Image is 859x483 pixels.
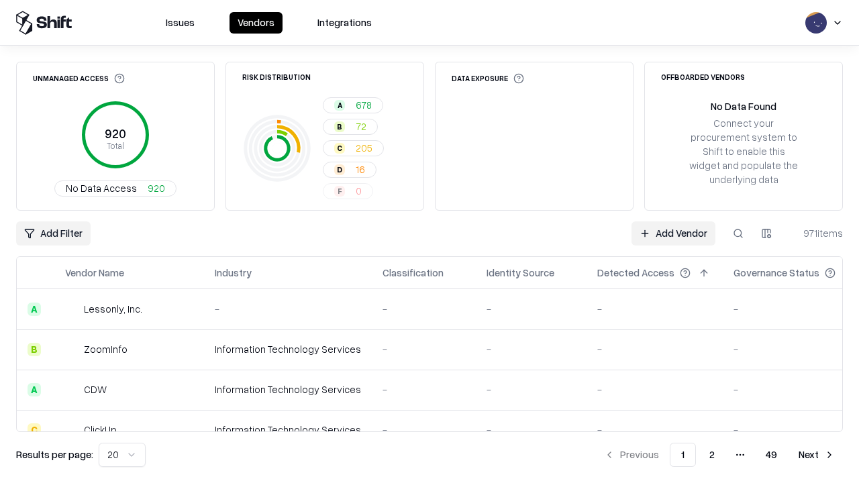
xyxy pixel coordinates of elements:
[487,423,576,437] div: -
[242,73,311,80] div: Risk Distribution
[688,116,799,187] div: Connect your procurement system to Shift to enable this widget and populate the underlying data
[65,303,79,316] img: Lessonly, Inc.
[54,180,176,197] button: No Data Access920
[711,99,776,113] div: No Data Found
[230,12,283,34] button: Vendors
[158,12,203,34] button: Issues
[334,100,345,111] div: A
[215,302,361,316] div: -
[65,266,124,280] div: Vendor Name
[309,12,380,34] button: Integrations
[16,221,91,246] button: Add Filter
[755,443,788,467] button: 49
[383,342,465,356] div: -
[661,73,745,80] div: Offboarded Vendors
[148,181,165,195] span: 920
[356,141,372,155] span: 205
[734,382,857,396] div: -
[334,164,345,175] div: D
[84,423,117,437] div: ClickUp
[323,97,383,113] button: A678
[734,423,857,437] div: -
[66,181,137,195] span: No Data Access
[734,302,857,316] div: -
[734,342,857,356] div: -
[487,382,576,396] div: -
[356,98,372,112] span: 678
[452,73,524,84] div: Data Exposure
[487,302,576,316] div: -
[597,423,712,437] div: -
[334,143,345,154] div: C
[323,140,384,156] button: C205
[323,162,376,178] button: D16
[334,121,345,132] div: B
[84,302,142,316] div: Lessonly, Inc.
[84,342,128,356] div: ZoomInfo
[215,423,361,437] div: Information Technology Services
[699,443,725,467] button: 2
[28,383,41,396] div: A
[356,119,366,133] span: 72
[383,423,465,437] div: -
[215,266,252,280] div: Industry
[33,73,125,84] div: Unmanaged Access
[597,382,712,396] div: -
[596,443,843,467] nav: pagination
[356,162,365,176] span: 16
[65,383,79,396] img: CDW
[789,226,843,240] div: 971 items
[383,302,465,316] div: -
[597,266,674,280] div: Detected Access
[105,126,126,141] tspan: 920
[487,266,554,280] div: Identity Source
[107,140,124,151] tspan: Total
[28,303,41,316] div: A
[631,221,715,246] a: Add Vendor
[487,342,576,356] div: -
[791,443,843,467] button: Next
[383,382,465,396] div: -
[734,266,819,280] div: Governance Status
[65,423,79,437] img: ClickUp
[215,342,361,356] div: Information Technology Services
[16,447,93,462] p: Results per page:
[28,423,41,437] div: C
[323,119,378,135] button: B72
[597,302,712,316] div: -
[383,266,444,280] div: Classification
[215,382,361,396] div: Information Technology Services
[597,342,712,356] div: -
[84,382,107,396] div: CDW
[670,443,696,467] button: 1
[65,343,79,356] img: ZoomInfo
[28,343,41,356] div: B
